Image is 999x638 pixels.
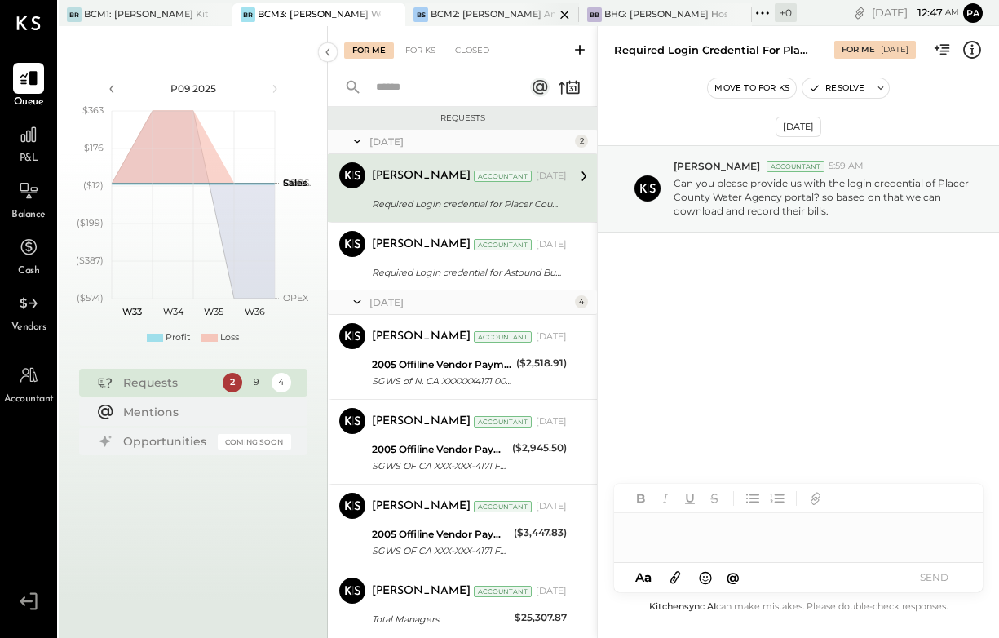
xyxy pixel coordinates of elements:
[644,569,652,585] span: a
[512,440,567,456] div: ($2,945.50)
[630,569,656,587] button: Aa
[805,488,826,509] button: Add URL
[344,42,394,59] div: For Me
[776,117,821,137] div: [DATE]
[901,566,966,588] button: SEND
[336,113,589,124] div: Requests
[77,292,104,303] text: ($574)
[674,176,970,218] p: Can you please provide us with the login credential of Placer County Water Agency portal? so base...
[372,168,471,184] div: [PERSON_NAME]
[272,373,291,392] div: 4
[474,416,532,428] div: Accountant
[218,434,291,450] div: Coming Soon
[474,239,532,250] div: Accountant
[722,567,745,587] button: @
[704,488,725,509] button: Strikethrough
[223,373,242,392] div: 2
[881,44,908,55] div: [DATE]
[372,611,510,627] div: Total Managers
[775,3,797,22] div: + 0
[1,119,56,166] a: P&L
[372,414,471,430] div: [PERSON_NAME]
[575,135,588,148] div: 2
[11,321,46,335] span: Vendors
[18,264,39,279] span: Cash
[166,331,190,344] div: Profit
[1,175,56,223] a: Balance
[945,7,959,18] span: am
[674,159,760,173] span: [PERSON_NAME]
[372,357,511,373] div: 2005 Offiline Vendor Payments
[727,569,740,585] span: @
[742,488,763,509] button: Unordered List
[372,373,511,389] div: SGWS of N. CA XXXXXX4171 00082 SGWS of N. CA XXXXXX4171 XXXXXX5814 [DATE] TRACE#-02
[372,498,471,515] div: [PERSON_NAME]
[76,255,104,266] text: ($387)
[514,525,567,541] div: ($3,447.83)
[372,441,507,458] div: 2005 Offiline Vendor Payments
[77,217,104,228] text: ($199)
[474,171,532,182] div: Accountant
[369,295,571,309] div: [DATE]
[122,306,142,317] text: W33
[372,329,471,345] div: [PERSON_NAME]
[11,208,46,223] span: Balance
[123,404,283,420] div: Mentions
[536,500,567,513] div: [DATE]
[1,232,56,279] a: Cash
[283,292,309,303] text: OPEX
[244,306,264,317] text: W36
[20,152,38,166] span: P&L
[614,42,811,58] div: Required Login credential for Placer County Water Agency!
[802,78,871,98] button: Resolve
[413,7,428,22] div: BS
[84,142,104,153] text: $176
[123,433,210,450] div: Opportunities
[630,488,652,509] button: Bold
[679,488,701,509] button: Underline
[372,526,509,543] div: 2005 Offiline Vendor Payments
[515,609,567,626] div: $25,307.87
[372,237,471,253] div: [PERSON_NAME]
[516,355,567,371] div: ($2,518.91)
[829,160,864,173] span: 5:59 AM
[910,5,943,20] span: 12 : 47
[767,161,824,172] div: Accountant
[220,331,239,344] div: Loss
[604,8,728,21] div: BHG: [PERSON_NAME] Hospitality Group, LLC
[872,5,959,20] div: [DATE]
[204,306,223,317] text: W35
[474,586,532,597] div: Accountant
[536,330,567,343] div: [DATE]
[536,238,567,251] div: [DATE]
[655,488,676,509] button: Italic
[431,8,555,21] div: BCM2: [PERSON_NAME] American Cooking
[258,8,382,21] div: BCM3: [PERSON_NAME] Westside Grill
[241,7,255,22] div: BR
[67,7,82,22] div: BR
[575,295,588,308] div: 4
[536,585,567,598] div: [DATE]
[536,170,567,183] div: [DATE]
[124,82,263,95] div: P09 2025
[474,501,532,512] div: Accountant
[708,78,796,98] button: Move to for ks
[587,7,602,22] div: BB
[372,583,471,600] div: [PERSON_NAME]
[963,3,983,23] button: Pa
[369,135,571,148] div: [DATE]
[162,306,183,317] text: W34
[1,360,56,407] a: Accountant
[4,392,54,407] span: Accountant
[842,44,875,55] div: For Me
[474,331,532,343] div: Accountant
[82,104,104,116] text: $363
[372,196,562,212] div: Required Login credential for Placer County Water Agency!
[84,8,208,21] div: BCM1: [PERSON_NAME] Kitchen Bar Market
[283,177,307,188] text: Sales
[372,543,509,559] div: SGWS OF CA XXX-XXX-4171 FL XXXX1002
[851,4,868,21] div: copy link
[447,42,497,59] div: Closed
[247,373,267,392] div: 9
[83,179,104,191] text: ($12)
